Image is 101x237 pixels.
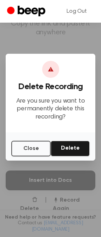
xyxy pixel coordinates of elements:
[42,61,59,78] div: ⚠
[51,141,90,156] button: Delete
[60,3,94,20] a: Log Out
[11,82,90,92] h3: Delete Recording
[11,141,51,156] button: Close
[11,97,90,121] p: Are you sure you want to permanently delete this recording?
[7,5,47,18] a: Beep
